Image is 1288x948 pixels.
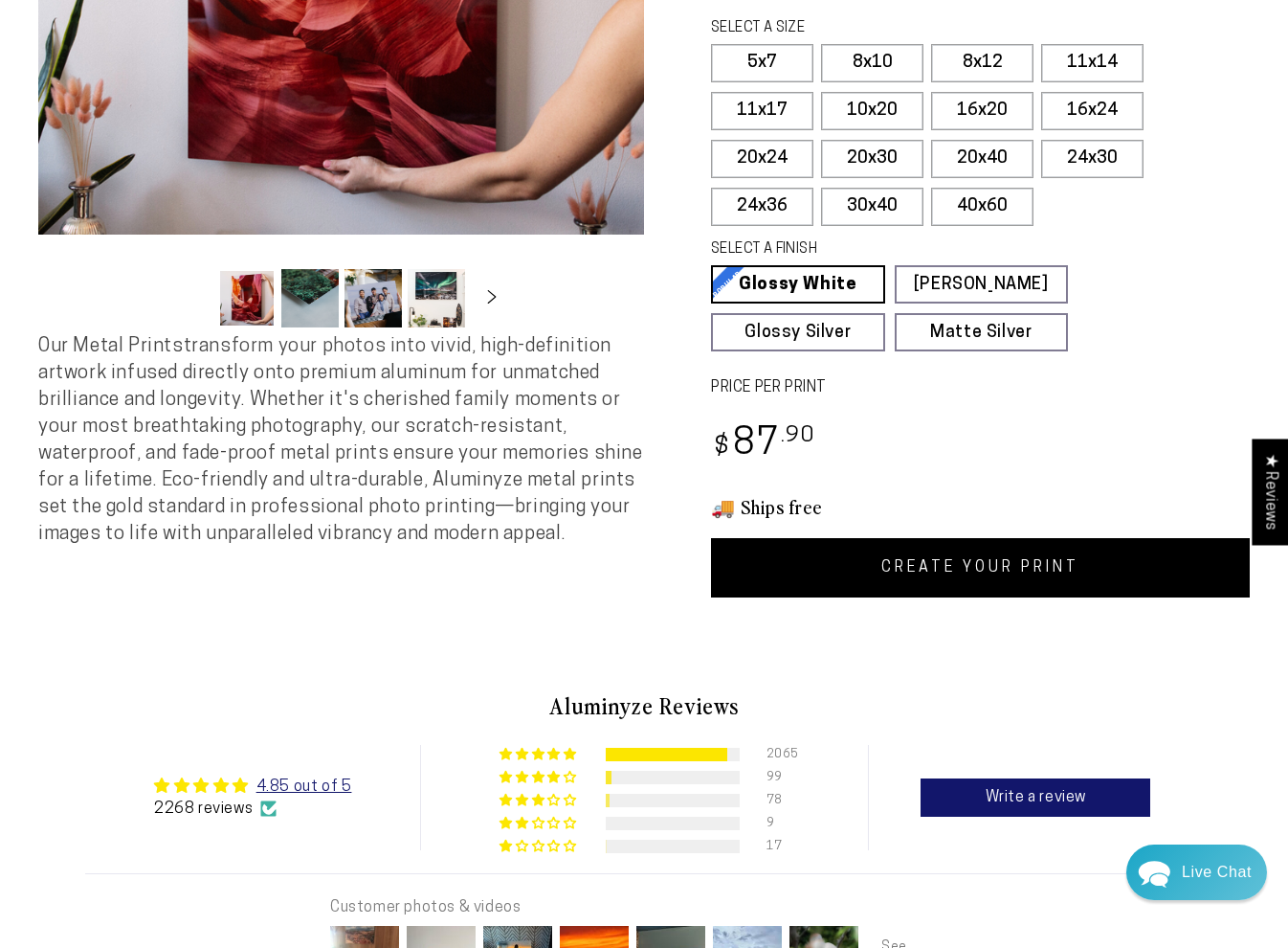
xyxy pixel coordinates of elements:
span: Away until [DATE] [144,96,262,109]
a: [PERSON_NAME] [895,265,1069,304]
div: Contact Us Directly [1182,845,1252,900]
button: Load image 2 in gallery view [281,269,339,327]
h3: 🚚 Ships free [711,494,1250,519]
button: Slide left [170,278,212,320]
label: 16x24 [1041,92,1144,130]
label: 10x20 [821,92,923,130]
a: 4.85 out of 5 [256,779,352,795]
div: 9 [766,817,789,830]
sup: .90 [781,425,815,447]
div: 2065 [766,748,789,761]
label: 8x12 [931,44,1033,82]
legend: SELECT A SIZE [711,18,1027,39]
span: Re:amaze [205,546,258,560]
bdi: 87 [711,426,815,463]
div: Customer photos & videos [330,897,935,918]
h2: Aluminyze Reviews [85,689,1203,722]
label: 20x40 [931,140,1033,178]
legend: SELECT A FINISH [711,239,1027,260]
label: 11x17 [711,92,813,130]
div: 0% (9) reviews with 2 star rating [500,817,579,831]
label: 20x30 [821,140,923,178]
a: Write a review [921,779,1150,817]
a: Leave A Message [126,577,280,608]
img: John [179,29,229,79]
label: 24x36 [711,188,813,226]
label: 16x20 [931,92,1033,130]
button: Load image 3 in gallery view [344,269,402,327]
div: 99 [766,771,789,784]
img: Helga [219,29,269,79]
div: 17 [766,840,789,853]
div: 3% (78) reviews with 3 star rating [500,794,579,808]
label: 24x30 [1041,140,1144,178]
a: Matte Silver [895,313,1069,351]
img: Marie J [139,29,189,79]
a: Glossy Silver [711,313,885,351]
label: 30x40 [821,188,923,226]
span: $ [714,435,730,461]
img: Verified Checkmark [260,801,277,817]
div: Chat widget toggle [1126,845,1267,900]
div: 91% (2065) reviews with 5 star rating [500,748,579,762]
a: Glossy White [711,265,885,304]
div: 2268 reviews [154,799,351,820]
button: Slide right [471,278,513,320]
label: PRICE PER PRINT [711,377,1250,399]
label: 40x60 [931,188,1033,226]
label: 11x14 [1041,44,1144,82]
span: We run on [146,550,259,559]
label: 8x10 [821,44,923,82]
div: 4% (99) reviews with 4 star rating [500,771,579,785]
button: Load image 1 in gallery view [218,269,276,327]
label: 20x24 [711,140,813,178]
div: 78 [766,794,789,807]
a: CREATE YOUR PRINT [711,538,1250,598]
span: Our Metal Prints transform your photos into vivid, high-definition artwork infused directly onto ... [38,337,643,544]
div: Average rating is 4.85 stars [154,775,351,798]
button: Load image 4 in gallery view [408,269,465,327]
label: 5x7 [711,44,813,82]
div: 1% (17) reviews with 1 star rating [500,840,579,854]
div: Click to open Judge.me floating reviews tab [1252,439,1288,545]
